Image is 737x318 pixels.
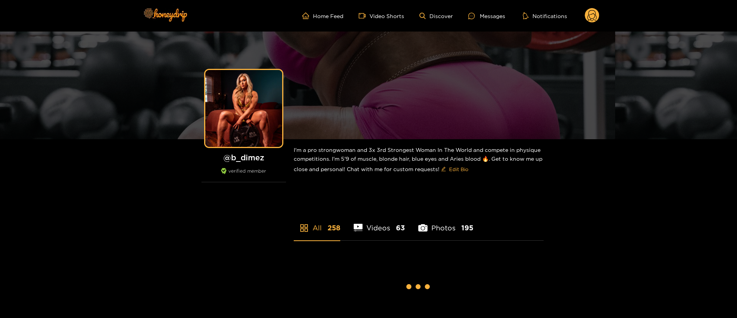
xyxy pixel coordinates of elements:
span: 63 [396,223,405,233]
span: video-camera [359,12,369,19]
button: Notifications [521,12,569,20]
li: Photos [418,206,473,240]
span: 195 [461,223,473,233]
button: editEdit Bio [439,163,470,175]
a: Home Feed [302,12,343,19]
h1: @ b_dimez [201,153,286,162]
li: All [294,206,340,240]
span: Edit Bio [449,165,468,173]
div: Messages [468,12,505,20]
span: home [302,12,313,19]
span: 258 [328,223,340,233]
span: edit [441,166,446,172]
a: Discover [419,13,453,19]
li: Videos [354,206,405,240]
a: Video Shorts [359,12,404,19]
div: verified member [201,168,286,182]
div: I'm a pro strongwoman and 3x 3rd Strongest Woman In The World and compete in physique competition... [294,139,544,181]
span: appstore [299,223,309,233]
